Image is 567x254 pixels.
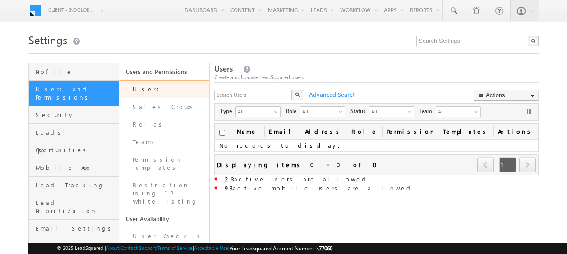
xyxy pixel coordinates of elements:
[57,244,332,253] span: © 2025 LeadSquared | | | | |
[119,210,209,227] a: User Availability
[119,63,209,80] a: Users and Permissions
[36,146,116,154] span: Opportunities
[217,159,383,170] div: Displaying items 0 - 0 of 0
[29,106,119,124] a: Security
[264,124,347,139] a: Email Address
[477,158,494,172] a: prev
[36,163,116,172] span: Mobile App
[304,91,359,99] span: Advanced Search
[477,157,494,172] span: prev
[29,81,119,106] a: Users and Permissions
[347,124,382,139] a: Role
[236,107,273,116] span: All
[119,177,209,210] a: Restriction using IP Whitelisting
[519,157,536,172] span: next
[225,184,233,192] strong: 93
[499,157,516,172] span: 1
[36,181,116,189] span: Lead Tracking
[29,177,119,194] a: Lead Tracking
[382,124,493,139] span: Permission Templates
[119,133,209,151] a: Teams
[120,245,156,251] a: Contact Support
[157,245,193,251] a: Terms of Service
[29,220,119,237] a: Email Settings
[119,80,209,98] a: Users
[36,128,116,136] span: Leads
[29,124,119,141] a: Leads
[230,245,332,252] span: Your Leadsquared Account Number is
[29,141,119,159] a: Opportunities
[106,245,119,251] a: About
[350,107,369,115] span: Status
[319,245,332,252] span: 77060
[225,175,370,183] span: active users are allowed.
[119,227,209,245] a: User Check-in
[48,5,96,14] span: Client - indglobal1 (77060)
[29,159,119,177] a: Mobile App
[119,98,209,116] a: Sales Groups
[519,158,536,172] a: next
[300,107,337,116] span: All
[214,73,539,82] div: Create and Update LeadSquared users
[194,245,228,251] a: Acceptable Use
[339,109,346,114] span: select
[36,85,116,101] span: Users and Permissions
[215,140,539,152] td: No records to display.
[36,224,116,232] span: Email Settings
[119,151,209,177] a: Permission Templates
[274,109,281,114] span: select
[416,36,539,46] input: Search Settings
[28,32,67,47] span: Settings
[232,124,262,139] a: Name
[225,175,234,183] strong: 23
[286,107,300,115] span: Role
[36,111,116,119] span: Security
[29,194,119,220] a: Lead Prioritization
[419,107,436,115] span: Team
[220,107,235,115] span: Type
[225,184,415,192] span: active mobile users are allowed.
[369,107,406,116] span: All
[436,107,472,117] span: All
[493,124,538,139] span: Actions
[36,68,116,76] span: Profile
[295,92,300,97] img: Search
[408,109,415,114] span: select
[214,63,233,74] span: Users
[214,90,293,100] input: Search Users
[29,63,119,81] a: Profile
[36,199,116,215] span: Lead Prioritization
[474,90,539,101] button: Actions
[119,116,209,133] a: Roles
